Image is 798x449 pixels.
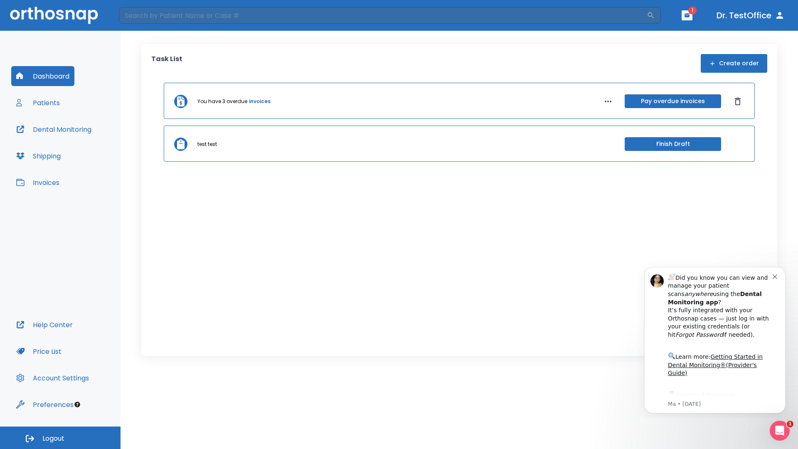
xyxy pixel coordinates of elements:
[688,6,697,15] span: 1
[197,141,217,148] p: test test
[625,94,721,108] button: Pay overdue invoices
[731,95,744,108] button: Dismiss
[36,141,141,148] p: Message from Ma, sent 6w ago
[787,421,793,427] span: 1
[11,119,96,139] button: Dental Monitoring
[632,259,798,418] iframe: Intercom notifications message
[11,93,65,113] button: Patients
[249,98,271,105] a: invoices
[770,421,790,441] iframe: Intercom live chat
[11,66,74,86] button: Dashboard
[11,395,79,414] button: Preferences
[36,133,110,148] a: App Store
[151,54,182,73] p: Task List
[11,315,78,335] button: Help Center
[42,434,64,443] span: Logout
[701,54,767,73] button: Create order
[197,98,247,105] p: You have 3 overdue
[119,7,647,24] input: Search by Patient Name or Case #
[141,13,148,20] button: Dismiss notification
[625,137,721,151] button: Finish Draft
[713,8,788,23] button: Dr. TestOffice
[11,341,66,361] button: Price List
[36,131,141,173] div: Download the app: | ​ Let us know if you need help getting started!
[11,173,64,192] button: Invoices
[11,146,66,166] button: Shipping
[10,7,98,24] img: Orthosnap
[11,368,94,388] button: Account Settings
[74,401,81,408] div: Tooltip anchor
